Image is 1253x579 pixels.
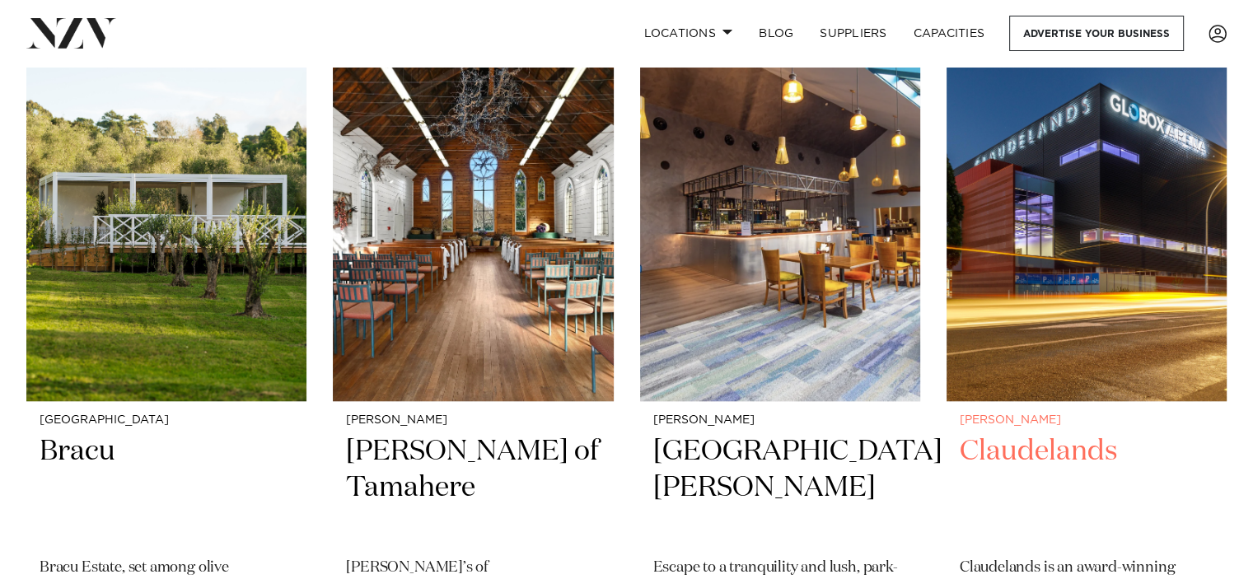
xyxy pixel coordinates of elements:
small: [PERSON_NAME] [346,414,600,427]
h2: [PERSON_NAME] of Tamahere [346,433,600,544]
a: BLOG [746,16,807,51]
h2: Bracu [40,433,293,544]
h2: Claudelands [960,433,1213,544]
a: Capacities [900,16,998,51]
a: SUPPLIERS [807,16,900,51]
small: [PERSON_NAME] [960,414,1213,427]
h2: [GEOGRAPHIC_DATA][PERSON_NAME] [653,433,907,544]
a: Locations [630,16,746,51]
a: Advertise your business [1009,16,1184,51]
small: [PERSON_NAME] [653,414,907,427]
img: nzv-logo.png [26,18,116,48]
small: [GEOGRAPHIC_DATA] [40,414,293,427]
